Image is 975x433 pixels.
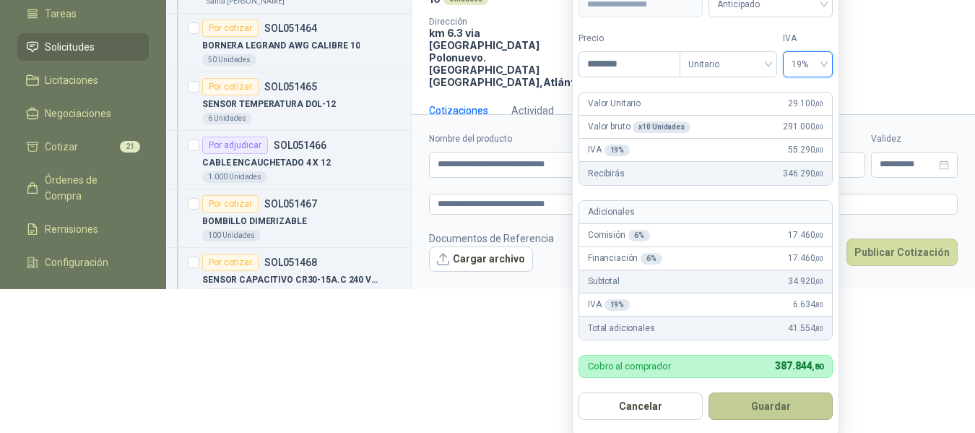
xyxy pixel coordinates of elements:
p: IVA [588,298,630,312]
div: Cotizaciones [429,103,488,119]
div: 100 Unidades [202,230,261,241]
span: 19% [792,53,824,75]
span: close-circle [939,160,949,170]
p: Total adicionales [588,322,655,335]
div: Por adjudicar [202,137,268,154]
p: Dirección [429,17,590,27]
span: 17.460 [788,228,823,242]
p: Financiación [588,252,662,265]
div: Por cotizar [202,78,259,95]
a: Solicitudes [17,33,149,61]
span: ,00 [815,146,823,154]
a: Configuración [17,249,149,276]
p: BORNERA LEGRAND AWG CALIBRE 10 [202,39,360,53]
div: 6 Unidades [202,113,252,124]
span: ,00 [815,100,823,108]
p: Documentos de Referencia [429,231,554,246]
span: ,00 [815,278,823,286]
p: SOL051465 [264,82,317,92]
a: Por cotizarSOL051468SENSOR CAPACITIVO CR30-15A.C 240 VAC AUT6 Unidades [166,248,411,306]
a: Negociaciones [17,100,149,127]
p: SOL051466 [274,140,326,150]
a: Cotizar21 [17,133,149,160]
span: 291.000 [783,120,823,134]
p: SOL051468 [264,257,317,267]
p: Recibirás [588,167,625,181]
span: ,80 [815,325,823,333]
span: ,00 [815,254,823,262]
a: Por cotizarSOL051465SENSOR TEMPERATURA DOL-126 Unidades [166,72,411,131]
p: SOL051467 [264,199,317,209]
p: Valor Unitario [588,97,641,111]
button: Publicar Cotización [846,239,958,266]
a: Por cotizarSOL051464BORNERA LEGRAND AWG CALIBRE 1050 Unidades [166,14,411,72]
p: CABLE ENCAUCHETADO 4 X 12 [202,156,331,170]
p: Comisión [588,228,650,242]
p: SOL051464 [264,23,317,33]
div: 19 % [604,145,630,156]
div: Por cotizar [202,195,259,213]
label: Precio [578,32,680,46]
p: SENSOR CAPACITIVO CR30-15A.C 240 VAC AUT [202,273,382,287]
span: Unitario [688,53,768,75]
span: Licitaciones [45,72,98,88]
a: Por cotizarSOL051467BOMBILLO DIMERIZABLE100 Unidades [166,189,411,248]
div: 6 Unidades [202,288,252,300]
label: Validez [871,132,958,146]
span: ,00 [815,170,823,178]
button: Cargar archivo [429,246,533,273]
div: Por cotizar [202,20,259,37]
span: 34.920 [788,275,823,288]
p: Adicionales [588,205,634,219]
a: Órdenes de Compra [17,166,149,210]
div: Por cotizar [202,254,259,271]
span: ,00 [815,231,823,239]
span: Negociaciones [45,106,111,121]
span: 17.460 [788,252,823,265]
span: Remisiones [45,221,98,237]
span: Manuales y ayuda [45,288,127,304]
span: Configuración [45,254,108,270]
div: 1.000 Unidades [202,171,267,183]
p: IVA [588,143,630,157]
label: IVA [783,32,833,46]
button: Cancelar [578,393,703,420]
span: 55.290 [788,143,823,157]
span: Órdenes de Compra [45,172,135,204]
span: 41.554 [788,322,823,335]
span: 387.844 [775,360,823,372]
p: Valor bruto [588,120,690,134]
span: ,80 [815,301,823,309]
button: Guardar [708,393,833,420]
span: Tareas [45,6,77,22]
div: 6 % [628,230,650,241]
a: Remisiones [17,215,149,243]
label: Nombre del producto [429,132,664,146]
span: 21 [120,141,140,153]
p: SENSOR TEMPERATURA DOL-12 [202,98,336,111]
a: Licitaciones [17,67,149,94]
div: x 10 Unidades [633,121,690,133]
a: Manuales y ayuda [17,282,149,309]
p: Cobro al comprador [588,361,671,371]
span: ,00 [815,123,823,131]
div: 6 % [641,253,662,265]
p: BOMBILLO DIMERIZABLE [202,215,307,228]
span: ,80 [812,362,823,372]
span: 346.290 [783,167,823,181]
span: 29.100 [788,97,823,111]
span: Solicitudes [45,39,95,55]
div: 50 Unidades [202,54,256,66]
div: Actividad [511,103,554,119]
span: 6.634 [793,298,823,312]
a: Por adjudicarSOL051466CABLE ENCAUCHETADO 4 X 121.000 Unidades [166,131,411,189]
div: 19 % [604,299,630,311]
p: km 6.3 via [GEOGRAPHIC_DATA] Polonuevo. [GEOGRAPHIC_DATA] [GEOGRAPHIC_DATA] , Atlántico [429,27,590,88]
p: Subtotal [588,275,620,288]
span: Cotizar [45,139,78,155]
